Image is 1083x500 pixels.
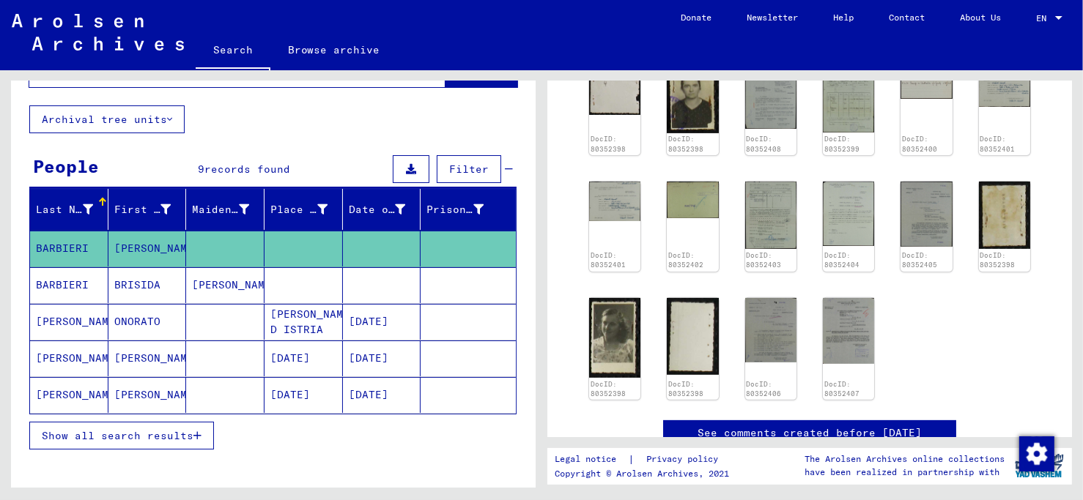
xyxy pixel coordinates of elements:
[30,267,108,303] mat-cell: BARBIERI
[979,64,1030,108] img: 001.jpg
[667,64,718,133] img: 006.jpg
[824,380,860,398] a: DocID: 80352407
[902,135,937,153] a: DocID: 80352400
[343,377,421,413] mat-cell: [DATE]
[591,251,626,269] a: DocID: 80352401
[805,452,1005,466] p: The Arolsen Archives online collections
[823,182,874,246] img: 001.jpg
[343,304,421,340] mat-cell: [DATE]
[186,267,265,303] mat-cell: [PERSON_NAME]
[349,198,424,221] div: Date of Birth
[667,182,718,218] img: 001.jpg
[270,32,398,67] a: Browse archive
[901,182,952,247] img: 001.jpg
[449,163,489,176] span: Filter
[901,64,952,100] img: 001.jpg
[746,135,781,153] a: DocID: 80352408
[265,377,343,413] mat-cell: [DATE]
[698,425,922,441] a: See comments created before [DATE]
[823,298,874,364] img: 001.jpg
[114,202,171,217] div: First Name
[265,304,343,340] mat-cell: [PERSON_NAME] D ISTRIA
[108,304,187,340] mat-cell: ONORATO
[108,377,187,413] mat-cell: [PERSON_NAME]
[108,231,187,266] mat-cell: [PERSON_NAME]
[196,32,270,70] a: Search
[270,198,346,221] div: Place of Birth
[42,429,193,442] span: Show all search results
[421,189,516,230] mat-header-cell: Prisoner #
[30,377,108,413] mat-cell: [PERSON_NAME]
[745,64,796,129] img: 001.jpg
[1036,13,1052,23] span: EN
[426,202,484,217] div: Prisoner #
[805,466,1005,479] p: have been realized in partnership with
[902,251,937,269] a: DocID: 80352405
[29,105,185,133] button: Archival tree units
[555,452,736,467] div: |
[12,14,184,51] img: Arolsen_neg.svg
[265,340,343,376] mat-cell: [DATE]
[114,198,190,221] div: First Name
[1019,436,1054,471] img: Change consent
[30,340,108,376] mat-cell: [PERSON_NAME]
[746,251,781,269] a: DocID: 80352403
[555,467,736,480] p: Copyright © Arolsen Archives, 2021
[108,340,187,376] mat-cell: [PERSON_NAME]
[204,163,290,176] span: records found
[591,380,626,398] a: DocID: 80352398
[30,189,108,230] mat-header-cell: Last Name
[108,267,187,303] mat-cell: BRISIDA
[192,202,249,217] div: Maiden Name
[589,64,640,115] img: 005.jpg
[33,153,99,179] div: People
[437,155,501,183] button: Filter
[30,231,108,266] mat-cell: BARBIERI
[555,452,628,467] a: Legal notice
[745,298,796,362] img: 001.jpg
[823,64,874,133] img: 001.jpg
[589,182,640,221] img: 002.jpg
[343,189,421,230] mat-header-cell: Date of Birth
[265,189,343,230] mat-header-cell: Place of Birth
[980,135,1015,153] a: DocID: 80352401
[745,182,796,249] img: 001.jpg
[270,202,328,217] div: Place of Birth
[343,340,421,376] mat-cell: [DATE]
[198,163,204,176] span: 9
[668,135,703,153] a: DocID: 80352398
[589,298,640,378] img: 008.jpg
[979,182,1030,249] img: 007.jpg
[824,251,860,269] a: DocID: 80352404
[36,202,93,217] div: Last Name
[668,251,703,269] a: DocID: 80352402
[30,304,108,340] mat-cell: [PERSON_NAME]
[980,251,1015,269] a: DocID: 80352398
[36,198,111,221] div: Last Name
[426,198,502,221] div: Prisoner #
[1012,447,1067,484] img: yv_logo.png
[824,135,860,153] a: DocID: 80352399
[668,380,703,398] a: DocID: 80352398
[186,189,265,230] mat-header-cell: Maiden Name
[108,189,187,230] mat-header-cell: First Name
[29,422,214,449] button: Show all search results
[349,202,406,217] div: Date of Birth
[667,298,718,375] img: 009.jpg
[591,135,626,153] a: DocID: 80352398
[192,198,267,221] div: Maiden Name
[635,452,736,467] a: Privacy policy
[746,380,781,398] a: DocID: 80352406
